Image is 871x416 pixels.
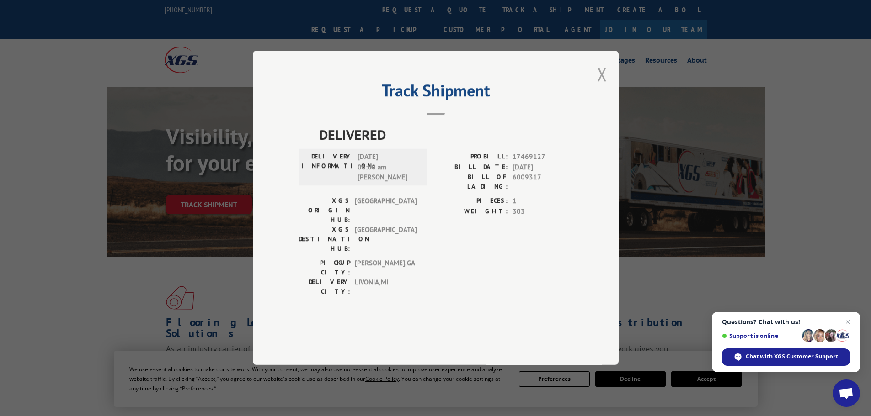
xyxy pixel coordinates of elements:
[513,162,573,173] span: [DATE]
[513,206,573,217] span: 303
[842,316,853,327] span: Close chat
[597,62,607,86] button: Close modal
[513,173,573,192] span: 6009317
[746,353,838,361] span: Chat with XGS Customer Support
[299,84,573,101] h2: Track Shipment
[436,162,508,173] label: BILL DATE:
[355,278,417,297] span: LIVONIA , MI
[355,196,417,225] span: [GEOGRAPHIC_DATA]
[299,278,350,297] label: DELIVERY CITY:
[722,348,850,366] div: Chat with XGS Customer Support
[301,152,353,183] label: DELIVERY INFORMATION:
[299,196,350,225] label: XGS ORIGIN HUB:
[513,196,573,207] span: 1
[436,152,508,163] label: PROBILL:
[722,318,850,326] span: Questions? Chat with us!
[436,173,508,192] label: BILL OF LADING:
[319,125,573,145] span: DELIVERED
[355,225,417,254] span: [GEOGRAPHIC_DATA]
[358,152,419,183] span: [DATE] 06:00 am [PERSON_NAME]
[299,225,350,254] label: XGS DESTINATION HUB:
[355,258,417,278] span: [PERSON_NAME] , GA
[513,152,573,163] span: 17469127
[722,332,799,339] span: Support is online
[436,206,508,217] label: WEIGHT:
[436,196,508,207] label: PIECES:
[833,379,860,407] div: Open chat
[299,258,350,278] label: PICKUP CITY:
